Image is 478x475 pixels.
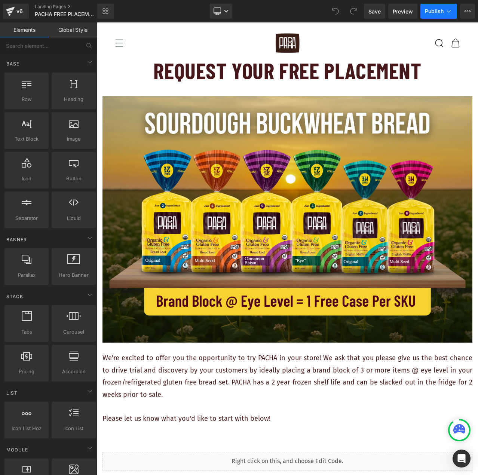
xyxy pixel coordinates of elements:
span: Icon List [54,425,94,432]
a: v6 [3,4,29,19]
span: Preview [393,7,413,15]
p: Please let us know what you'd like to start with below! [6,390,376,402]
span: Tabs [7,328,46,336]
span: Base [6,60,20,67]
span: PACHA FREE PLACEMENT [35,11,95,17]
img: Live Pacha [178,10,204,31]
span: Carousel [54,328,94,336]
a: Landing Pages [35,4,110,10]
a: Preview [388,4,417,19]
span: Pricing [7,368,46,376]
div: v6 [15,6,24,16]
span: Text Block [7,135,46,143]
button: More [460,4,475,19]
summary: Menu [14,12,31,29]
button: Redo [346,4,361,19]
span: Separator [7,214,46,222]
span: Accordion [54,368,94,376]
span: Row [7,95,46,103]
p: We're excited to offer you the opportunity to try PACHA in your store! We ask that you please giv... [6,330,376,378]
a: Global Style [49,22,97,37]
span: Icon [7,175,46,183]
span: Hero Banner [54,271,94,279]
span: Publish [425,8,444,14]
div: Open Intercom Messenger [453,450,471,468]
span: List [6,389,18,396]
a: New Library [97,4,114,19]
button: Undo [328,4,343,19]
span: Save [368,7,381,15]
span: Button [54,175,94,183]
span: Icon List Hoz [7,425,46,432]
span: Stack [6,293,24,300]
summary: Search [334,12,350,29]
span: Parallax [7,271,46,279]
span: Image [54,135,94,143]
span: Module [6,446,29,453]
span: Banner [6,236,28,243]
span: Liquid [54,214,94,222]
span: Heading [54,95,94,103]
button: Publish [420,4,457,19]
